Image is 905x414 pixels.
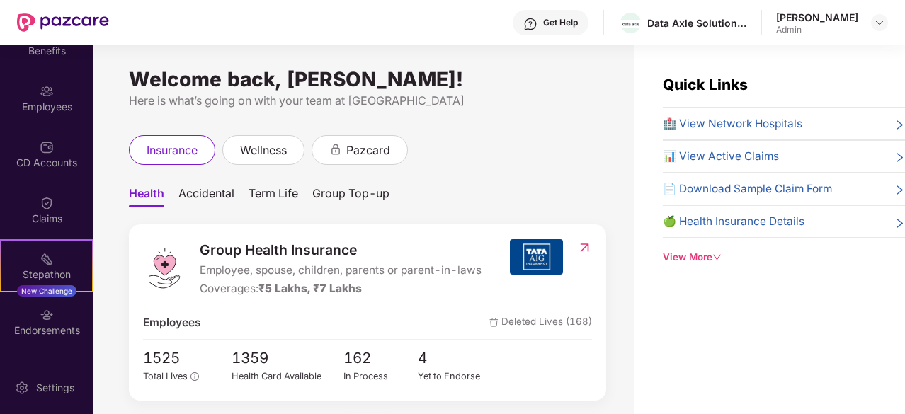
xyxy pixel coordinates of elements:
span: Employees [143,314,200,331]
span: right [894,118,905,132]
span: 🏥 View Network Hospitals [663,115,802,132]
div: Welcome back, [PERSON_NAME]! [129,74,606,85]
span: 162 [343,347,419,370]
span: Deleted Lives (168) [489,314,592,331]
img: svg+xml;base64,PHN2ZyBpZD0iQ2xhaW0iIHhtbG5zPSJodHRwOi8vd3d3LnczLm9yZy8yMDAwL3N2ZyIgd2lkdGg9IjIwIi... [40,196,54,210]
span: 📄 Download Sample Claim Form [663,180,832,197]
img: WhatsApp%20Image%202022-10-27%20at%2012.58.27.jpeg [620,20,641,28]
div: Get Help [543,17,578,28]
span: right [894,183,905,197]
span: Employee, spouse, children, parents or parent-in-laws [200,262,482,279]
span: wellness [240,142,287,159]
img: deleteIcon [489,318,499,327]
div: New Challenge [17,285,76,297]
img: svg+xml;base64,PHN2ZyBpZD0iQ0RfQWNjb3VudHMiIGRhdGEtbmFtZT0iQ0QgQWNjb3VudHMiIHhtbG5zPSJodHRwOi8vd3... [40,140,54,154]
div: Admin [776,24,858,35]
img: svg+xml;base64,PHN2ZyBpZD0iSGVscC0zMngzMiIgeG1sbnM9Imh0dHA6Ly93d3cudzMub3JnLzIwMDAvc3ZnIiB3aWR0aD... [523,17,537,31]
img: New Pazcare Logo [17,13,109,32]
div: Yet to Endorse [418,369,493,384]
img: insurerIcon [510,239,563,275]
img: svg+xml;base64,PHN2ZyBpZD0iU2V0dGluZy0yMHgyMCIgeG1sbnM9Imh0dHA6Ly93d3cudzMub3JnLzIwMDAvc3ZnIiB3aW... [15,381,29,395]
span: 📊 View Active Claims [663,148,779,165]
span: 1525 [143,347,199,370]
img: RedirectIcon [577,241,592,255]
span: 1359 [232,347,343,370]
span: right [894,151,905,165]
div: Settings [32,381,79,395]
span: info-circle [190,372,198,380]
span: pazcard [346,142,390,159]
span: Group Health Insurance [200,239,482,260]
img: svg+xml;base64,PHN2ZyB4bWxucz0iaHR0cDovL3d3dy53My5vcmcvMjAwMC9zdmciIHdpZHRoPSIyMSIgaGVpZ2h0PSIyMC... [40,252,54,266]
span: Term Life [249,186,298,207]
span: Health [129,186,164,207]
span: down [712,253,722,262]
img: logo [143,247,186,289]
span: Total Lives [143,371,188,381]
span: Quick Links [663,76,748,93]
span: ₹5 Lakhs, ₹7 Lakhs [258,282,362,295]
div: View More [663,250,905,265]
div: In Process [343,369,419,384]
span: Accidental [178,186,234,207]
div: Data Axle Solutions Private Limited [647,16,746,30]
div: Coverages: [200,280,482,297]
div: Health Card Available [232,369,343,384]
span: Group Top-up [312,186,389,207]
span: 4 [418,347,493,370]
img: svg+xml;base64,PHN2ZyBpZD0iRW5kb3JzZW1lbnRzIiB4bWxucz0iaHR0cDovL3d3dy53My5vcmcvMjAwMC9zdmciIHdpZH... [40,308,54,322]
span: 🍏 Health Insurance Details [663,213,804,230]
div: [PERSON_NAME] [776,11,858,24]
div: Stepathon [1,268,92,282]
span: insurance [147,142,198,159]
img: svg+xml;base64,PHN2ZyBpZD0iRHJvcGRvd24tMzJ4MzIiIHhtbG5zPSJodHRwOi8vd3d3LnczLm9yZy8yMDAwL3N2ZyIgd2... [874,17,885,28]
div: animation [329,143,342,156]
img: svg+xml;base64,PHN2ZyBpZD0iRW1wbG95ZWVzIiB4bWxucz0iaHR0cDovL3d3dy53My5vcmcvMjAwMC9zdmciIHdpZHRoPS... [40,84,54,98]
span: right [894,216,905,230]
div: Here is what’s going on with your team at [GEOGRAPHIC_DATA] [129,92,606,110]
